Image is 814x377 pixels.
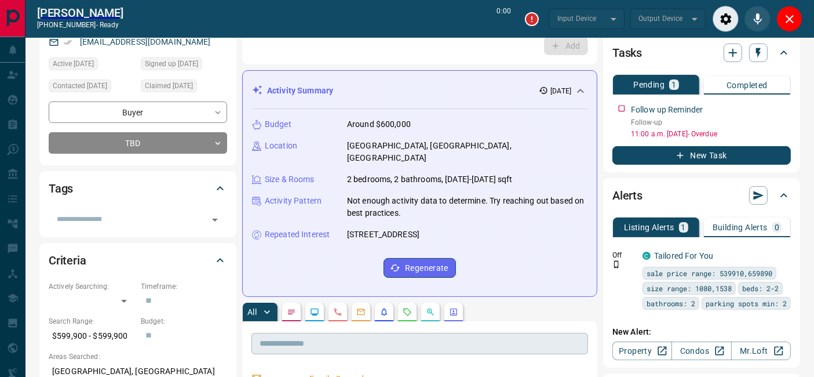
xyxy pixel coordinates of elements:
p: Search Range: [49,316,135,327]
svg: Requests [403,307,412,317]
p: [STREET_ADDRESS] [347,229,419,241]
span: size range: 1080,1538 [647,282,732,294]
svg: Agent Actions [449,307,458,317]
p: Off [612,250,636,260]
button: Open [207,212,223,228]
p: 11:00 a.m. [DATE] - Overdue [631,129,791,139]
div: Mute [744,6,771,32]
p: Areas Searched: [49,351,227,362]
p: Actively Searching: [49,281,135,292]
a: Condos [671,342,731,360]
p: 0:00 [497,6,511,32]
svg: Calls [333,307,342,317]
p: Completed [727,81,768,89]
div: Activity Summary[DATE] [252,80,587,101]
span: ready [100,21,119,29]
svg: Emails [356,307,366,317]
div: TBD [49,132,227,154]
div: Mon May 01 2023 [141,57,227,74]
svg: Listing Alerts [379,307,389,317]
div: Sat Jul 19 2025 [49,79,135,96]
div: Alerts [612,182,791,209]
h2: Criteria [49,251,86,270]
div: Close [776,6,802,32]
svg: Lead Browsing Activity [310,307,319,317]
p: All [247,308,257,316]
h2: Alerts [612,186,643,205]
svg: Notes [287,307,296,317]
svg: Email Verified [64,38,72,46]
p: Timeframe: [141,281,227,292]
p: Listing Alerts [624,223,674,231]
button: New Task [612,146,791,165]
p: Around $600,000 [347,118,411,130]
div: Tags [49,175,227,202]
p: Not enough activity data to determine. Try reaching out based on best practices. [347,195,587,219]
button: Regenerate [384,258,456,278]
div: condos.ca [643,252,651,260]
h2: Tasks [612,43,642,62]
p: Pending [633,81,665,89]
p: Size & Rooms [265,173,315,186]
p: Budget: [141,316,227,327]
p: Activity Summary [267,85,333,97]
span: bathrooms: 2 [647,298,695,309]
p: Follow up Reminder [631,104,703,116]
p: 1 [671,81,676,89]
span: Claimed [DATE] [145,80,193,92]
p: [DATE] [550,86,571,96]
a: Property [612,342,672,360]
div: Wed Jun 11 2025 [141,79,227,96]
a: [EMAIL_ADDRESS][DOMAIN_NAME] [80,37,211,46]
p: Follow-up [631,117,791,128]
div: Tasks [612,39,791,67]
p: Building Alerts [713,223,768,231]
span: beds: 2-2 [742,282,779,294]
span: Signed up [DATE] [145,58,198,70]
svg: Opportunities [426,307,435,317]
p: $599,900 - $599,900 [49,327,135,346]
span: Contacted [DATE] [53,80,107,92]
span: sale price range: 539910,659890 [647,267,772,279]
p: New Alert: [612,326,791,338]
div: Tue Jun 10 2025 [49,57,135,74]
p: 1 [681,223,686,231]
svg: Push Notification Only [612,260,620,269]
div: Audio Settings [713,6,739,32]
p: 2 bedrooms, 2 bathrooms, [DATE]-[DATE] sqft [347,173,513,186]
p: Location [265,140,297,152]
p: [PHONE_NUMBER] - [37,20,123,30]
div: Criteria [49,246,227,274]
p: 0 [775,223,779,231]
div: Buyer [49,101,227,123]
a: Mr.Loft [731,342,791,360]
span: Active [DATE] [53,58,94,70]
a: Tailored For You [654,251,713,260]
span: parking spots min: 2 [706,298,787,309]
h2: Tags [49,179,73,198]
p: Repeated Interest [265,229,330,241]
p: Budget [265,118,291,130]
p: [GEOGRAPHIC_DATA], [GEOGRAPHIC_DATA], [GEOGRAPHIC_DATA] [347,140,587,164]
p: Activity Pattern [265,195,322,207]
a: [PERSON_NAME] [37,6,123,20]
